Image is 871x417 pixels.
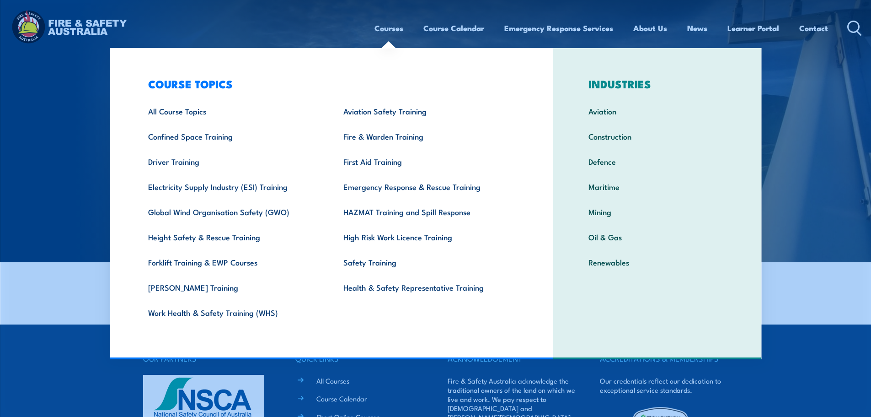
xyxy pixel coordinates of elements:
[687,16,707,40] a: News
[574,224,740,249] a: Oil & Gas
[316,376,349,385] a: All Courses
[134,300,329,325] a: Work Health & Safety Training (WHS)
[329,224,524,249] a: High Risk Work Licence Training
[134,98,329,124] a: All Course Topics
[633,16,667,40] a: About Us
[134,149,329,174] a: Driver Training
[574,199,740,224] a: Mining
[329,249,524,275] a: Safety Training
[374,16,403,40] a: Courses
[799,16,828,40] a: Contact
[134,224,329,249] a: Height Safety & Rescue Training
[134,77,524,90] h3: COURSE TOPICS
[574,77,740,90] h3: INDUSTRIES
[134,199,329,224] a: Global Wind Organisation Safety (GWO)
[134,249,329,275] a: Forklift Training & EWP Courses
[329,124,524,149] a: Fire & Warden Training
[600,376,728,395] p: Our credentials reflect our dedication to exceptional service standards.
[134,124,329,149] a: Confined Space Training
[329,174,524,199] a: Emergency Response & Rescue Training
[134,174,329,199] a: Electricity Supply Industry (ESI) Training
[574,149,740,174] a: Defence
[329,275,524,300] a: Health & Safety Representative Training
[329,98,524,124] a: Aviation Safety Training
[423,16,484,40] a: Course Calendar
[574,124,740,149] a: Construction
[316,394,367,403] a: Course Calendar
[134,275,329,300] a: [PERSON_NAME] Training
[574,98,740,124] a: Aviation
[504,16,613,40] a: Emergency Response Services
[727,16,779,40] a: Learner Portal
[329,199,524,224] a: HAZMAT Training and Spill Response
[574,249,740,275] a: Renewables
[574,174,740,199] a: Maritime
[329,149,524,174] a: First Aid Training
